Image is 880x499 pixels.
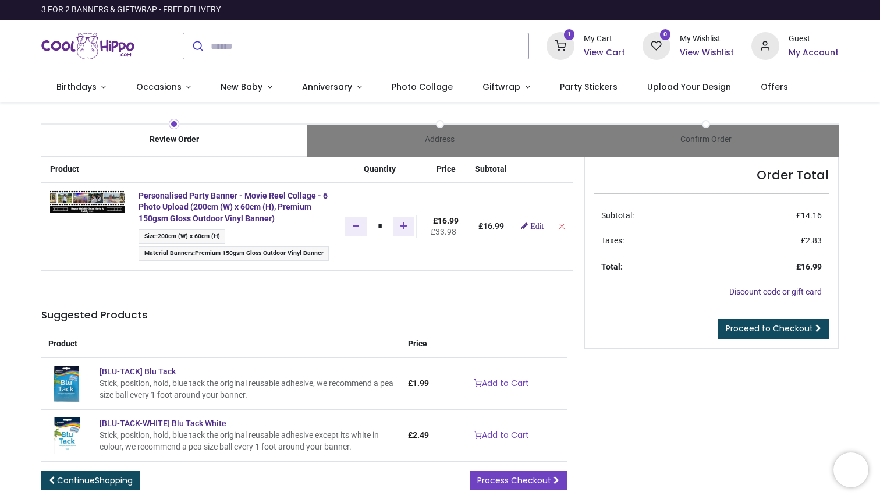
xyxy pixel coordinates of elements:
span: 1.99 [413,378,429,388]
span: 14.16 [801,211,822,220]
span: £ [801,236,822,245]
div: 3 FOR 2 BANNERS & GIFTWRAP - FREE DELIVERY [41,4,221,16]
span: Process Checkout [477,475,551,486]
a: [BLU-TACK-WHITE] Blu Tack White [48,430,86,440]
a: Remove from cart [558,221,566,231]
a: Remove one [345,217,367,236]
td: Subtotal: [594,203,721,229]
a: View Wishlist [680,47,734,59]
img: Cool Hippo [41,30,134,62]
span: 2.49 [413,430,429,440]
span: Proceed to Checkout [726,323,813,334]
div: Guest [789,33,839,45]
th: Price [401,331,436,358]
a: Add to Cart [466,374,537,394]
span: 16.99 [801,262,822,271]
span: £ [433,216,459,225]
a: Occasions [121,72,206,102]
div: Stick, position, hold, blue tack the original reusable adhesive except its white in colour, we re... [100,430,393,452]
span: : [139,229,225,244]
div: Address [307,134,573,146]
span: 33.98 [435,227,456,236]
img: [BLU-TACK-WHITE] Blu Tack White [48,417,86,454]
strong: Total: [601,262,623,271]
a: Birthdays [41,72,121,102]
sup: 0 [660,29,671,40]
span: £ [408,378,429,388]
span: Edit [530,222,544,230]
a: View Cart [584,47,625,59]
div: My Cart [584,33,625,45]
th: Product [41,331,400,358]
td: Taxes: [594,228,721,254]
a: New Baby [206,72,288,102]
a: Giftwrap [467,72,545,102]
strong: £ [796,262,822,271]
a: Personalised Party Banner - Movie Reel Collage - 6 Photo Upload (200cm (W) x 60cm (H), Premium 15... [139,191,328,223]
span: Upload Your Design [647,81,731,93]
a: ContinueShopping [41,471,140,491]
h5: Suggested Products [41,308,567,323]
span: Giftwrap [482,81,520,93]
span: £ [408,430,429,440]
a: [BLU-TACK] Blu Tack [48,378,86,388]
a: Logo of Cool Hippo [41,30,134,62]
span: 16.99 [483,221,504,231]
span: Party Stickers [560,81,618,93]
sup: 1 [564,29,575,40]
a: [BLU-TACK-WHITE] Blu Tack White [100,419,226,428]
a: Proceed to Checkout [718,319,829,339]
th: Product [41,157,132,183]
a: Discount code or gift card [729,287,822,296]
span: Offers [761,81,788,93]
th: Price [424,157,468,183]
span: Occasions [136,81,182,93]
img: [BLU-TACK] Blu Tack [48,365,86,402]
img: m1LZUgAAAAZJREFUAwAaSx8xaY2wEAAAAABJRU5ErkJggg== [50,190,125,213]
span: Size [144,232,156,240]
a: Add one [393,217,415,236]
a: Edit [521,222,544,230]
a: My Account [789,47,839,59]
span: : [139,246,329,261]
h4: Order Total [594,167,829,183]
b: £ [478,221,504,231]
a: [BLU-TACK] Blu Tack [100,367,176,376]
span: Quantity [364,164,396,174]
span: 2.83 [806,236,822,245]
span: 16.99 [438,216,459,225]
th: Subtotal [468,157,514,183]
span: Anniversary [302,81,352,93]
a: Add to Cart [466,426,537,445]
iframe: Customer reviews powered by Trustpilot [594,4,839,16]
span: 200cm (W) x 60cm (H) [158,232,220,240]
iframe: Brevo live chat [833,452,868,487]
a: 0 [643,41,670,50]
span: New Baby [221,81,262,93]
div: Confirm Order [573,134,839,146]
span: Birthdays [56,81,97,93]
span: Premium 150gsm Gloss Outdoor Vinyl Banner [195,249,324,257]
div: My Wishlist [680,33,734,45]
div: Stick, position, hold, blue tack the original reusable adhesive, we recommend a pea size ball eve... [100,378,393,401]
del: £ [431,227,456,236]
button: Submit [183,33,211,59]
span: Continue [57,475,133,486]
a: 1 [547,41,574,50]
a: Anniversary [287,72,377,102]
span: Shopping [95,475,133,486]
div: Review Order [41,134,307,146]
span: Photo Collage [392,81,453,93]
span: £ [796,211,822,220]
a: Process Checkout [470,471,567,491]
span: Material Banners [144,249,193,257]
